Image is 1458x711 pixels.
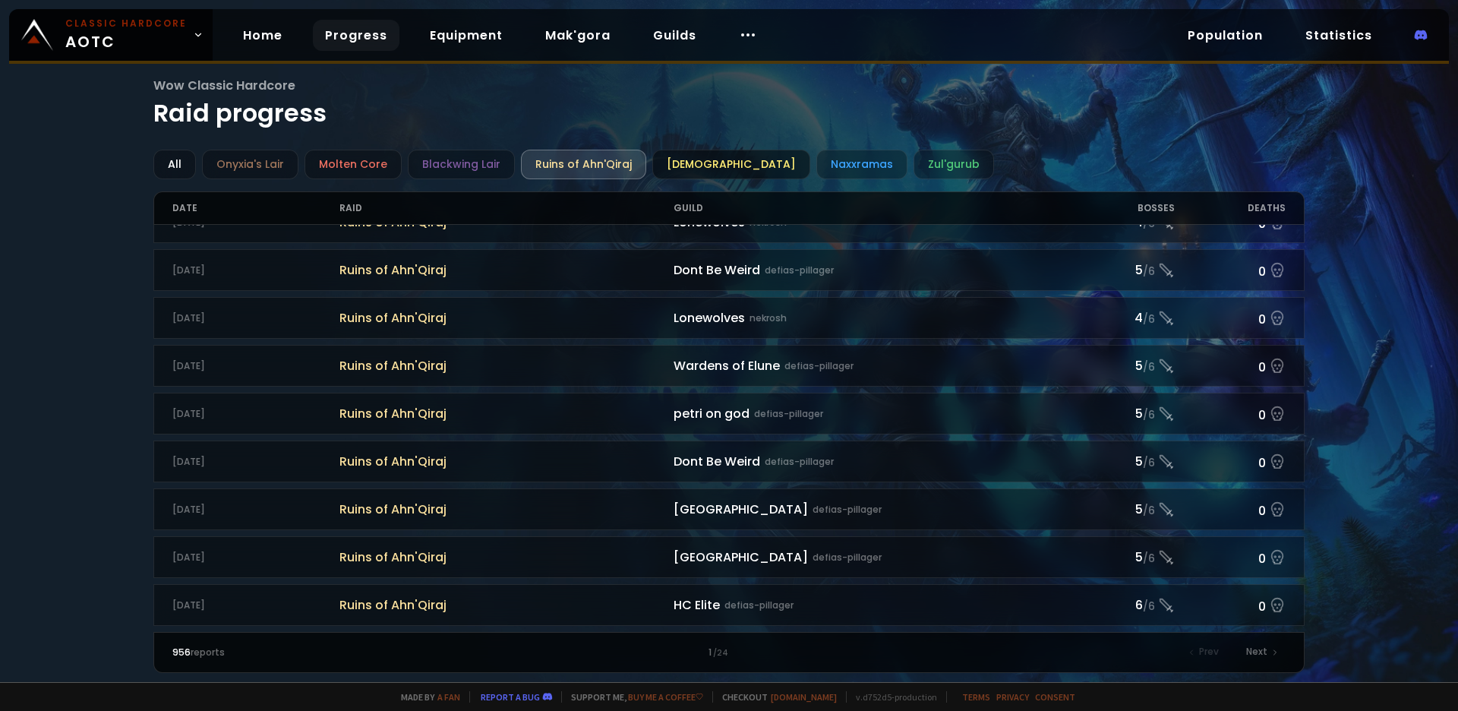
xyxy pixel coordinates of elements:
a: Classic HardcoreAOTC [9,9,213,61]
h1: Raid progress [153,76,1305,131]
a: [DATE]Ruins of Ahn'Qiraj[GEOGRAPHIC_DATA]defias-pillager5/60 [153,536,1305,578]
span: Ruins of Ahn'Qiraj [339,356,674,375]
a: Report a bug [481,691,540,703]
span: Support me, [561,691,703,703]
span: Made by [392,691,460,703]
div: 0 [1175,259,1286,281]
span: Ruins of Ahn'Qiraj [339,404,674,423]
div: [DATE] [172,551,339,564]
a: [DATE]Ruins of Ahn'Qirajpetri on goddefias-pillager5/60 [153,393,1305,434]
div: 0 [1175,403,1286,425]
div: [DATE] [172,264,339,277]
div: [DATE] [172,503,339,517]
div: Prev [1181,642,1228,663]
div: 0 [1175,498,1286,520]
div: Onyxia's Lair [202,150,298,179]
a: Home [231,20,295,51]
div: [GEOGRAPHIC_DATA] [674,500,1063,519]
a: [DATE]Ruins of Ahn'QirajDont Be Weirddefias-pillager5/60 [153,249,1305,291]
a: [DATE]Ruins of Ahn'QirajWardens of Elunedefias-pillager5/60 [153,345,1305,387]
div: 5 [1063,548,1175,567]
div: Naxxramas [816,150,907,179]
div: [DATE] [172,311,339,325]
div: [GEOGRAPHIC_DATA] [674,548,1063,567]
a: Buy me a coffee [628,691,703,703]
div: [DATE] [172,407,339,421]
div: Molten Core [305,150,402,179]
small: defias-pillager [724,599,794,612]
div: 5 [1063,452,1175,471]
a: Mak'gora [533,20,623,51]
div: Dont Be Weird [674,452,1063,471]
div: 0 [1175,355,1286,377]
div: [DATE] [172,455,339,469]
div: 0 [1175,594,1286,616]
small: / 6 [1143,360,1155,375]
a: Progress [313,20,399,51]
span: 956 [172,646,191,659]
span: Ruins of Ahn'Qiraj [339,596,674,615]
div: [DATE] [172,359,339,373]
a: Population [1176,20,1275,51]
a: Guilds [641,20,708,51]
a: Statistics [1293,20,1384,51]
small: defias-pillager [765,264,834,277]
a: Consent [1035,691,1075,703]
a: Privacy [996,691,1029,703]
div: Blackwing Lair [408,150,515,179]
div: Deaths [1175,192,1286,224]
a: Terms [962,691,990,703]
div: Guild [674,192,1063,224]
span: Checkout [712,691,837,703]
div: 5 [1063,500,1175,519]
a: [DOMAIN_NAME] [771,691,837,703]
small: / 6 [1143,551,1155,567]
div: Bosses [1063,192,1175,224]
div: All [153,150,196,179]
div: petri on god [674,404,1063,423]
a: Equipment [418,20,515,51]
div: HC Elite [674,596,1063,615]
small: defias-pillager [784,359,854,373]
small: / 6 [1143,599,1155,615]
div: 4 [1063,308,1175,327]
a: a fan [437,691,460,703]
div: 5 [1063,261,1175,280]
div: Date [172,192,339,224]
div: Lonewolves [674,308,1063,327]
span: AOTC [65,17,187,53]
span: v. d752d5 - production [846,691,937,703]
span: Ruins of Ahn'Qiraj [339,548,674,567]
div: 0 [1175,546,1286,568]
a: [DATE]Ruins of Ahn'QirajLonewolvesnekrosh4/60 [153,297,1305,339]
span: Ruins of Ahn'Qiraj [339,500,674,519]
small: / 6 [1143,504,1155,519]
small: / 6 [1143,456,1155,471]
div: Raid [339,192,674,224]
span: Ruins of Ahn'Qiraj [339,452,674,471]
div: 5 [1063,404,1175,423]
small: defias-pillager [765,455,834,469]
div: reports [172,646,451,659]
div: 0 [1175,450,1286,472]
a: [DATE]Ruins of Ahn'QirajDont Be Weirddefias-pillager5/60 [153,441,1305,482]
div: 6 [1063,596,1175,615]
small: defias-pillager [813,551,882,564]
span: Wow Classic Hardcore [153,76,1305,95]
small: / 6 [1143,264,1155,280]
small: / 24 [713,647,728,659]
div: Ruins of Ahn'Qiraj [521,150,646,179]
div: Next [1237,642,1286,663]
a: [DATE]Ruins of Ahn'Qiraj[GEOGRAPHIC_DATA]defias-pillager5/60 [153,488,1305,530]
div: [DATE] [172,599,339,612]
div: 0 [1175,307,1286,329]
small: Classic Hardcore [65,17,187,30]
div: Wardens of Elune [674,356,1063,375]
a: [DATE]Ruins of Ahn'QirajHC Elitedefias-pillager6/60 [153,584,1305,626]
small: defias-pillager [813,503,882,517]
small: / 6 [1143,408,1155,423]
div: Dont Be Weird [674,261,1063,280]
div: [DEMOGRAPHIC_DATA] [652,150,810,179]
small: / 6 [1143,312,1155,327]
small: nekrosh [750,311,787,325]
